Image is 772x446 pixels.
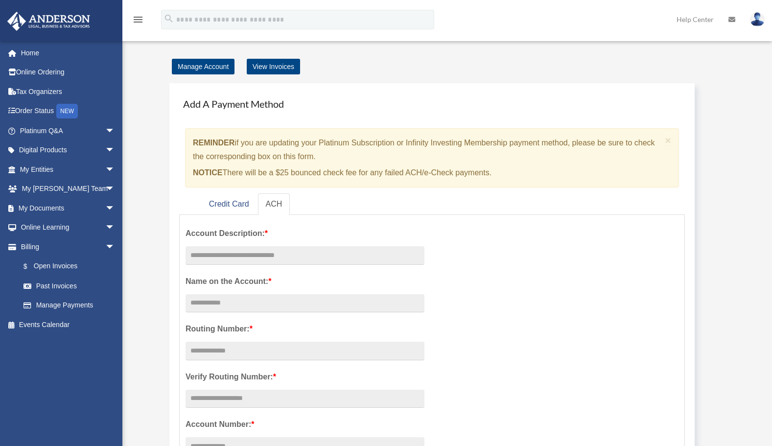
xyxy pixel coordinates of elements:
span: arrow_drop_down [105,198,125,218]
a: Events Calendar [7,315,130,334]
label: Name on the Account: [186,275,424,288]
a: Manage Account [172,59,234,74]
i: menu [132,14,144,25]
img: User Pic [750,12,765,26]
a: Tax Organizers [7,82,130,101]
i: search [164,13,174,24]
img: Anderson Advisors Platinum Portal [4,12,93,31]
label: Account Number: [186,418,424,431]
label: Verify Routing Number: [186,370,424,384]
div: if you are updating your Platinum Subscription or Infinity Investing Membership payment method, p... [185,128,679,188]
span: arrow_drop_down [105,237,125,257]
a: Credit Card [201,193,257,215]
a: Online Ordering [7,63,130,82]
label: Routing Number: [186,322,424,336]
span: arrow_drop_down [105,179,125,199]
span: arrow_drop_down [105,218,125,238]
button: Close [665,135,672,145]
a: Home [7,43,130,63]
p: There will be a $25 bounced check fee for any failed ACH/e-Check payments. [193,166,661,180]
a: My Documentsarrow_drop_down [7,198,130,218]
a: $Open Invoices [14,257,130,277]
a: ACH [258,193,290,215]
a: Digital Productsarrow_drop_down [7,141,130,160]
div: NEW [56,104,78,118]
a: Past Invoices [14,276,130,296]
strong: REMINDER [193,139,234,147]
span: × [665,135,672,146]
a: menu [132,17,144,25]
a: Manage Payments [14,296,125,315]
a: Billingarrow_drop_down [7,237,130,257]
a: Platinum Q&Aarrow_drop_down [7,121,130,141]
span: arrow_drop_down [105,141,125,161]
a: View Invoices [247,59,300,74]
h4: Add A Payment Method [179,93,685,115]
label: Account Description: [186,227,424,240]
span: arrow_drop_down [105,121,125,141]
a: Order StatusNEW [7,101,130,121]
strong: NOTICE [193,168,222,177]
a: Online Learningarrow_drop_down [7,218,130,237]
span: arrow_drop_down [105,160,125,180]
span: $ [29,260,34,273]
a: My Entitiesarrow_drop_down [7,160,130,179]
a: My [PERSON_NAME] Teamarrow_drop_down [7,179,130,199]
